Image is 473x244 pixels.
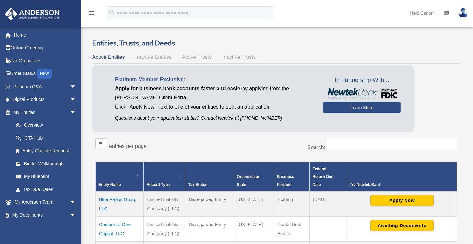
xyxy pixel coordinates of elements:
a: Entity Change Request [9,145,83,158]
td: Holding [274,191,310,217]
img: User Pic [458,8,468,18]
th: Record Type: Activate to sort [144,162,185,192]
span: arrow_drop_down [70,209,83,222]
th: Federal Return Due Date: Activate to sort [310,162,347,192]
a: Online Ordering [5,42,86,55]
td: Disregarded Entity [185,191,234,217]
td: Blue Rabbit Group, LLC [96,191,144,217]
img: Anderson Advisors Platinum Portal [3,8,62,20]
h3: Entities, Trusts, and Deeds [92,38,460,48]
span: Active Entities [92,54,125,60]
span: arrow_drop_down [70,222,83,235]
span: Record Type [146,182,170,187]
span: In Partnership With... [323,75,401,85]
span: arrow_drop_down [70,196,83,209]
th: Business Purpose: Activate to sort [274,162,310,192]
td: Centennial One Capital, LLC [96,217,144,242]
span: Business Purpose [277,174,294,187]
button: Apply Now [370,195,434,206]
td: Disregarded Entity [185,217,234,242]
td: [DATE] [310,191,347,217]
label: entries per page [109,143,147,149]
p: Platinum Member Exclusive: [115,75,313,84]
a: My Anderson Teamarrow_drop_down [5,196,86,209]
a: CTA Hub [9,132,83,145]
p: by applying from the [PERSON_NAME] Client Portal. [115,84,313,102]
th: Entity Name: Activate to invert sorting [96,162,144,192]
span: arrow_drop_down [70,93,83,107]
a: Order StatusNEW [5,67,86,81]
img: NewtekBankLogoSM.png [326,88,397,99]
a: Overview [9,119,80,132]
td: Limited Liability Company (LLC) [144,217,185,242]
span: Apply for business bank accounts faster and easier [115,86,242,91]
th: Organization State: Activate to sort [234,162,274,192]
a: Learn More [323,102,401,113]
td: [US_STATE] [234,217,274,242]
a: menu [88,11,95,17]
span: arrow_drop_down [70,106,83,119]
a: Tax Due Dates [9,183,83,196]
a: Tax Organizers [5,54,86,67]
a: Platinum Q&Aarrow_drop_down [5,80,86,93]
i: search [108,9,116,16]
a: Digital Productsarrow_drop_down [5,93,86,106]
div: NEW [37,69,52,79]
i: menu [88,9,95,17]
td: Rental Real Estate [274,217,310,242]
td: [US_STATE] [234,191,274,217]
span: arrow_drop_down [70,80,83,94]
span: Organization State [237,174,260,187]
th: Tax Status: Activate to sort [185,162,234,192]
span: Inactive Trusts [222,54,256,60]
span: Federal Return Due Date [312,167,333,187]
a: My Entitiesarrow_drop_down [5,106,83,119]
td: Limited Liability Company (LLC) [144,191,185,217]
a: Home [5,29,86,42]
span: Inactive Entities [135,54,172,60]
span: Active Trusts [182,54,212,60]
a: My Documentsarrow_drop_down [5,209,86,222]
p: Questions about your application status? Contact Newtek at [PHONE_NUMBER] [115,114,313,122]
span: Tax Status [188,182,207,187]
a: Online Learningarrow_drop_down [5,222,86,235]
a: My Blueprint [9,170,83,183]
button: Awaiting Documents [370,220,434,231]
label: Search: [307,145,325,150]
th: Try Newtek Bank : Activate to sort [347,162,457,192]
div: Try Newtek Bank [350,181,447,188]
span: Entity Name [98,182,121,187]
p: Click "Apply Now" next to one of your entities to start an application. [115,102,313,111]
a: Binder Walkthrough [9,157,83,170]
